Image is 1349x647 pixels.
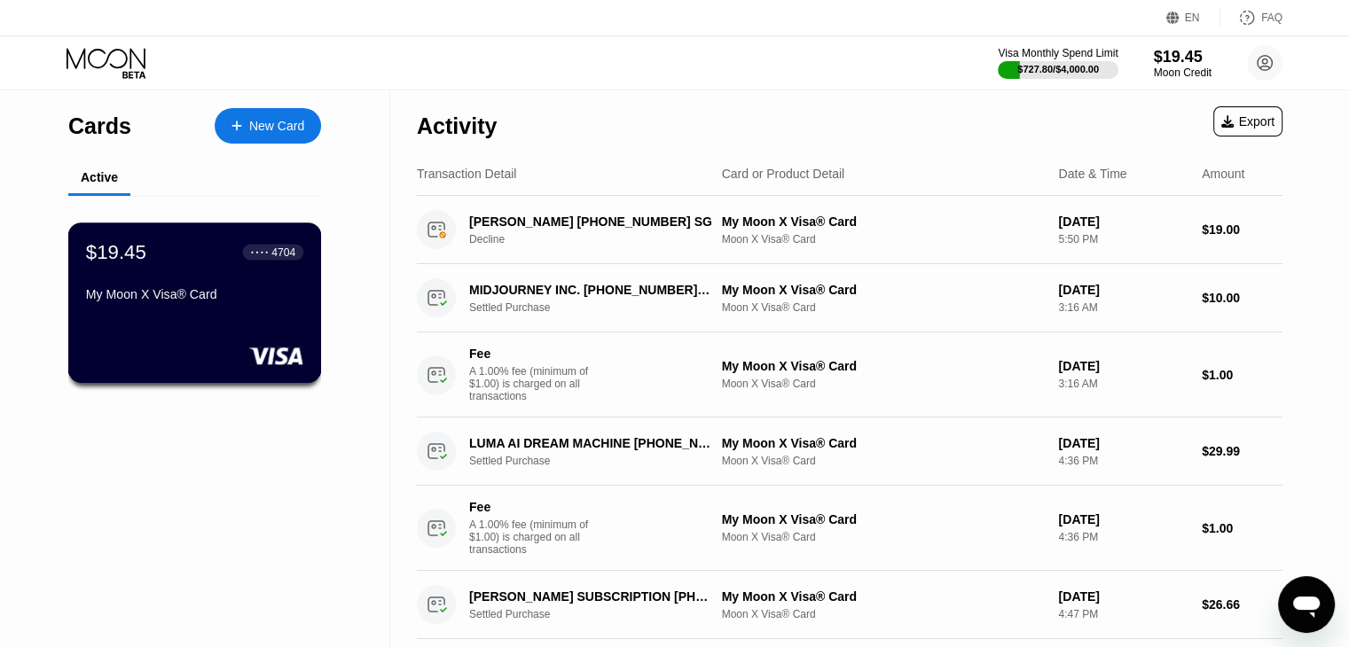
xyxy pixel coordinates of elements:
div: 4704 [271,246,295,258]
div: [DATE] [1058,436,1188,450]
div: Settled Purchase [469,301,731,314]
div: $19.45 [86,240,146,263]
div: LUMA AI DREAM MACHINE [PHONE_NUMBER] USSettled PurchaseMy Moon X Visa® CardMoon X Visa® Card[DATE... [417,417,1282,486]
div: EN [1185,12,1200,24]
div: 5:50 PM [1058,233,1188,246]
div: MIDJOURNEY INC. [PHONE_NUMBER] US [469,283,712,297]
div: Visa Monthly Spend Limit [998,47,1118,59]
div: Decline [469,233,731,246]
div: New Card [249,119,304,134]
div: Moon X Visa® Card [722,531,1045,543]
div: 3:16 AM [1058,378,1188,390]
div: [PERSON_NAME] [PHONE_NUMBER] SGDeclineMy Moon X Visa® CardMoon X Visa® Card[DATE]5:50 PM$19.00 [417,196,1282,264]
div: Active [81,170,118,184]
div: Amount [1202,167,1244,181]
div: Moon X Visa® Card [722,233,1045,246]
div: EN [1166,9,1220,27]
div: 4:47 PM [1058,608,1188,620]
div: $19.45 [1154,48,1212,66]
div: ● ● ● ● [251,249,269,254]
div: FeeA 1.00% fee (minimum of $1.00) is charged on all transactionsMy Moon X Visa® CardMoon X Visa® ... [417,332,1282,417]
div: Moon X Visa® Card [722,301,1045,314]
div: FeeA 1.00% fee (minimum of $1.00) is charged on all transactionsMy Moon X Visa® CardMoon X Visa® ... [417,486,1282,571]
div: Export [1213,106,1282,136]
div: Moon Credit [1154,66,1212,79]
div: Activity [417,113,497,139]
iframe: Button to launch messaging window [1278,576,1335,633]
div: LUMA AI DREAM MACHINE [PHONE_NUMBER] US [469,436,712,450]
div: New Card [215,108,321,144]
div: [PERSON_NAME] SUBSCRIPTION [PHONE_NUMBER] USSettled PurchaseMy Moon X Visa® CardMoon X Visa® Card... [417,571,1282,639]
div: Fee [469,347,593,361]
div: [DATE] [1058,283,1188,297]
div: A 1.00% fee (minimum of $1.00) is charged on all transactions [469,518,602,556]
div: [PERSON_NAME] [PHONE_NUMBER] SG [469,214,712,229]
div: $19.00 [1202,222,1282,237]
div: [DATE] [1058,359,1188,373]
div: 4:36 PM [1058,531,1188,543]
div: My Moon X Visa® Card [86,287,303,301]
div: $29.99 [1202,444,1282,458]
div: [DATE] [1058,512,1188,526]
div: My Moon X Visa® Card [722,589,1045,604]
div: Date & Time [1058,167,1126,181]
div: [DATE] [1058,214,1188,229]
div: Visa Monthly Spend Limit$727.80/$4,000.00 [998,47,1118,79]
div: Settled Purchase [469,608,731,620]
div: $727.80 / $4,000.00 [1017,64,1099,74]
div: Fee [469,500,593,514]
div: My Moon X Visa® Card [722,214,1045,229]
div: MIDJOURNEY INC. [PHONE_NUMBER] USSettled PurchaseMy Moon X Visa® CardMoon X Visa® Card[DATE]3:16 ... [417,264,1282,332]
div: Cards [68,113,131,139]
div: [PERSON_NAME] SUBSCRIPTION [PHONE_NUMBER] US [469,589,712,604]
div: FAQ [1220,9,1282,27]
div: My Moon X Visa® Card [722,512,1045,526]
div: $19.45Moon Credit [1154,48,1212,79]
div: Export [1221,114,1274,129]
div: $19.45● ● ● ●4704My Moon X Visa® Card [69,223,320,382]
div: My Moon X Visa® Card [722,436,1045,450]
div: $1.00 [1202,521,1282,535]
div: My Moon X Visa® Card [722,283,1045,297]
div: Card or Product Detail [722,167,845,181]
div: My Moon X Visa® Card [722,359,1045,373]
div: $1.00 [1202,368,1282,382]
div: Transaction Detail [417,167,516,181]
div: 3:16 AM [1058,301,1188,314]
div: 4:36 PM [1058,455,1188,467]
div: $26.66 [1202,597,1282,612]
div: [DATE] [1058,589,1188,604]
div: Settled Purchase [469,455,731,467]
div: Moon X Visa® Card [722,608,1045,620]
div: Moon X Visa® Card [722,378,1045,390]
div: FAQ [1261,12,1282,24]
div: Moon X Visa® Card [722,455,1045,467]
div: A 1.00% fee (minimum of $1.00) is charged on all transactions [469,365,602,402]
div: $10.00 [1202,291,1282,305]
